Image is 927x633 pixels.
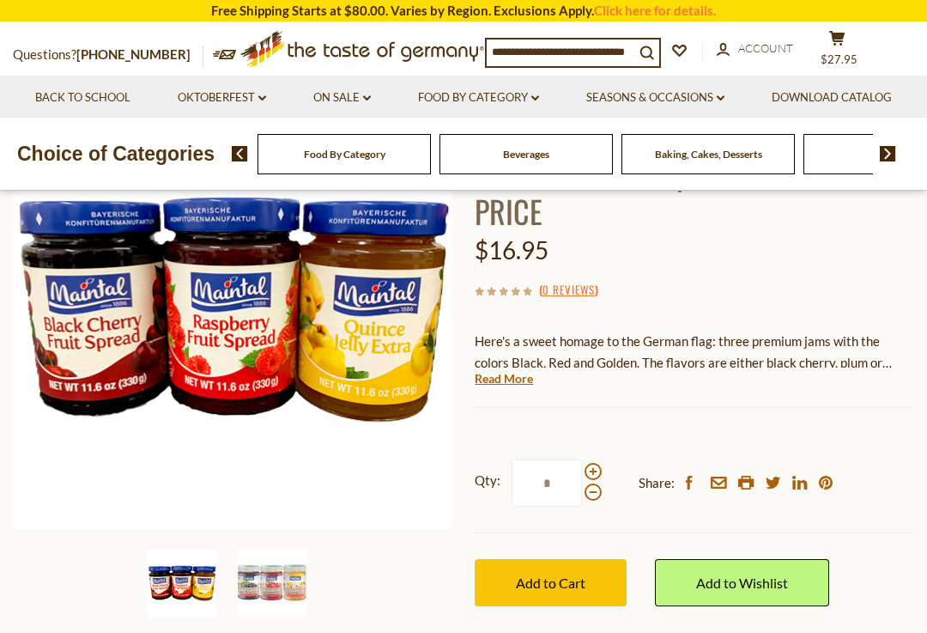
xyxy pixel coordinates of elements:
[811,30,863,73] button: $27.95
[503,148,549,161] a: Beverages
[35,88,130,107] a: Back to School
[13,89,452,529] img: Maintal "Black-Red-Golden" Premium Fruit Preserves, 3 pack - SPECIAL PRICE
[304,148,385,161] a: Food By Category
[738,41,793,55] span: Account
[655,559,829,606] a: Add to Wishlist
[76,46,191,62] a: [PHONE_NUMBER]
[475,331,914,374] p: Here's a sweet homage to the German flag: three premium jams with the colors Black, Red and Golde...
[512,460,582,507] input: Qty:
[516,575,585,591] span: Add to Cart
[772,88,892,107] a: Download Catalog
[178,88,266,107] a: Oktoberfest
[655,148,762,161] a: Baking, Cakes, Desserts
[594,3,716,18] a: Click here for details.
[238,549,306,618] img: Maintal "Black-Red-Golden" Premium Fruit Preserves, 3 pack - SPECIAL PRICE
[232,146,248,161] img: previous arrow
[475,470,500,491] strong: Qty:
[639,472,675,494] span: Share:
[717,40,793,58] a: Account
[148,549,216,618] img: Maintal "Black-Red-Golden" Premium Fruit Preserves, 3 pack - SPECIAL PRICE
[880,146,896,161] img: next arrow
[475,559,627,606] button: Add to Cart
[539,281,598,298] span: ( )
[418,88,539,107] a: Food By Category
[13,44,203,66] p: Questions?
[475,370,533,387] a: Read More
[586,88,724,107] a: Seasons & Occasions
[542,281,595,300] a: 0 Reviews
[821,52,857,66] span: $27.95
[313,88,371,107] a: On Sale
[475,235,548,265] span: $16.95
